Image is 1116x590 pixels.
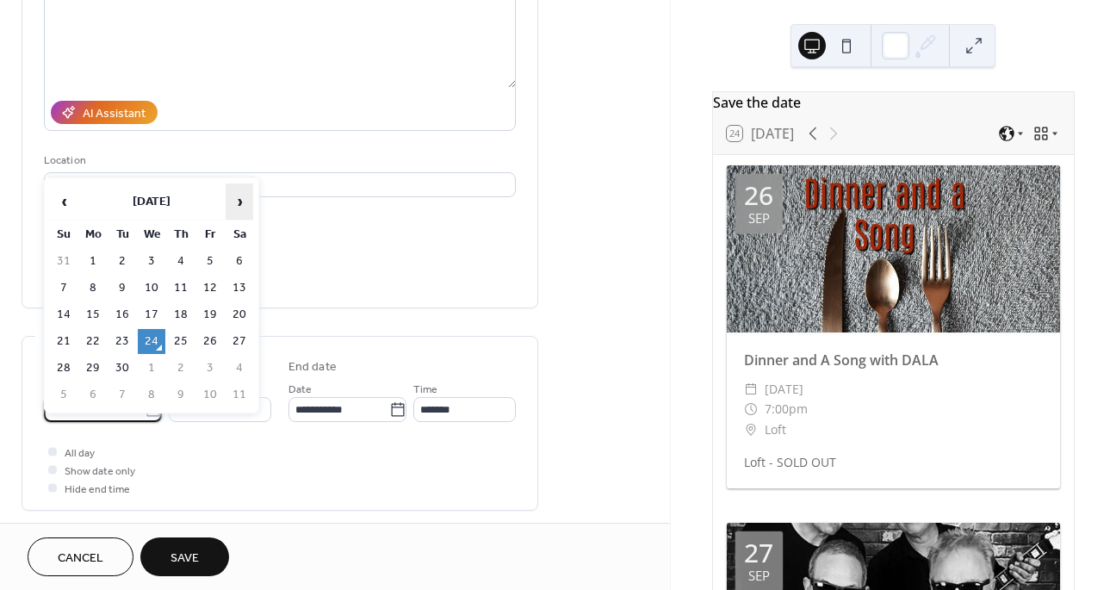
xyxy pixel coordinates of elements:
td: 20 [226,302,253,327]
div: ​ [744,399,758,419]
td: 2 [108,249,136,274]
div: Sep [748,569,770,582]
td: 8 [79,276,107,301]
td: 5 [50,382,77,407]
th: Su [50,222,77,247]
button: AI Assistant [51,101,158,124]
div: ​ [744,419,758,440]
td: 9 [108,276,136,301]
td: 7 [50,276,77,301]
div: ​ [744,379,758,400]
span: Time [413,381,437,399]
td: 25 [167,329,195,354]
td: 17 [138,302,165,327]
td: 4 [226,356,253,381]
td: 14 [50,302,77,327]
th: Tu [108,222,136,247]
td: 19 [196,302,224,327]
td: 22 [79,329,107,354]
td: 31 [50,249,77,274]
div: Save the date [713,92,1074,113]
button: Save [140,537,229,576]
span: [DATE] [765,379,803,400]
span: All day [65,444,95,463]
td: 10 [196,382,224,407]
span: Hide end time [65,481,130,499]
td: 2 [167,356,195,381]
div: Sep [748,212,770,225]
td: 1 [138,356,165,381]
th: Mo [79,222,107,247]
td: 4 [167,249,195,274]
th: [DATE] [79,183,224,220]
th: Fr [196,222,224,247]
td: 1 [79,249,107,274]
div: Loft - SOLD OUT [727,453,1060,471]
td: 6 [79,382,107,407]
div: 27 [744,540,773,566]
td: 28 [50,356,77,381]
td: 23 [108,329,136,354]
td: 3 [196,356,224,381]
td: 12 [196,276,224,301]
td: 10 [138,276,165,301]
button: Cancel [28,537,133,576]
td: 21 [50,329,77,354]
div: Location [44,152,512,170]
td: 11 [226,382,253,407]
div: End date [288,358,337,376]
td: 13 [226,276,253,301]
div: 26 [744,183,773,208]
span: Cancel [58,550,103,568]
span: Save [170,550,199,568]
span: Loft [765,419,786,440]
td: 18 [167,302,195,327]
td: 6 [226,249,253,274]
span: › [226,184,252,219]
span: Date [288,381,312,399]
div: AI Assistant [83,105,146,123]
div: Dinner and A Song with DALA [727,350,1060,370]
td: 11 [167,276,195,301]
th: Th [167,222,195,247]
td: 26 [196,329,224,354]
span: ‹ [51,184,77,219]
td: 27 [226,329,253,354]
td: 16 [108,302,136,327]
span: 7:00pm [765,399,808,419]
td: 8 [138,382,165,407]
td: 30 [108,356,136,381]
td: 5 [196,249,224,274]
td: 29 [79,356,107,381]
span: Show date only [65,463,135,481]
td: 3 [138,249,165,274]
td: 24 [138,329,165,354]
td: 9 [167,382,195,407]
td: 7 [108,382,136,407]
td: 15 [79,302,107,327]
th: Sa [226,222,253,247]
th: We [138,222,165,247]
